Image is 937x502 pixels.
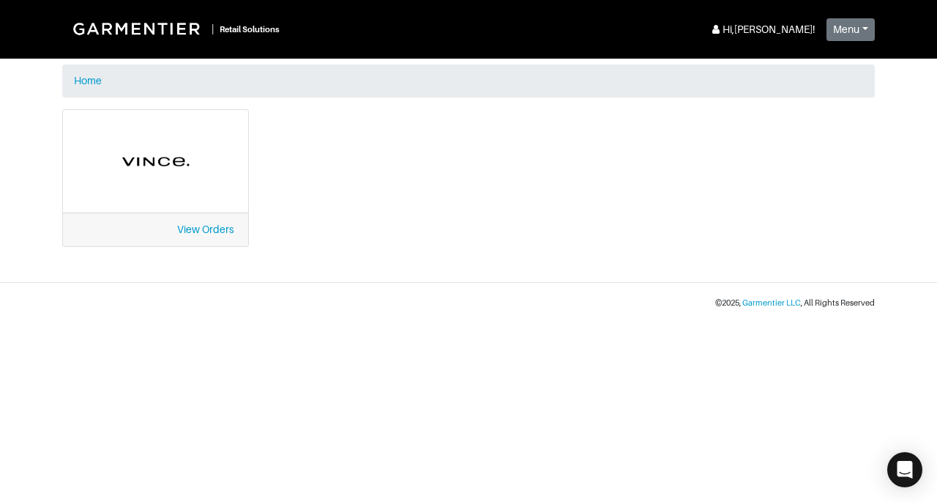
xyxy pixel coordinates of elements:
[715,298,875,307] small: © 2025 , , All Rights Reserved
[62,12,285,45] a: |Retail Solutions
[177,224,234,235] a: View Orders
[78,125,234,198] img: cyAkLTq7csKWtL9WARqkkVaF.png
[220,25,280,34] small: Retail Solutions
[826,18,875,41] button: Menu
[212,21,214,37] div: |
[65,15,212,43] img: Garmentier
[74,75,102,86] a: Home
[742,298,801,307] a: Garmentier LLC
[62,64,875,97] nav: breadcrumb
[709,22,815,37] div: Hi, [PERSON_NAME] !
[887,452,922,487] div: Open Intercom Messenger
